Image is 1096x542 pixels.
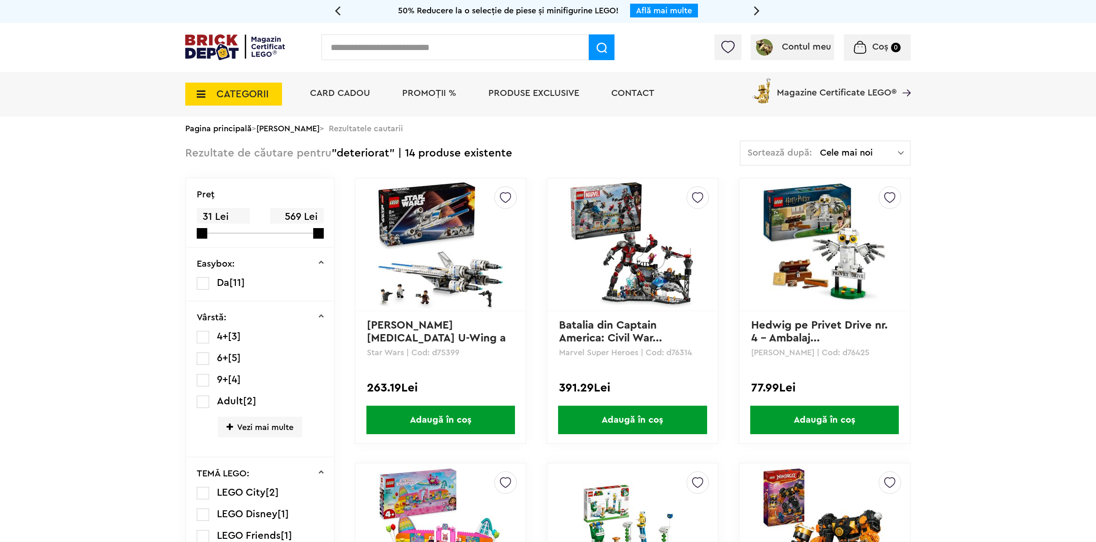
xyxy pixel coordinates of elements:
[367,348,514,357] p: Star Wars | Cod: d75399
[197,313,227,322] p: Vârstă:
[636,6,692,15] a: Află mai multe
[228,331,241,341] span: [3]
[277,509,289,519] span: [1]
[611,89,654,98] a: Contact
[367,382,514,394] div: 263.19Lei
[558,406,707,434] span: Adaugă în coș
[760,180,889,309] img: Hedwig pe Privet Drive nr. 4 - Ambalaj deteriorat
[218,417,302,437] span: Vezi mai multe
[197,190,215,199] p: Preţ
[488,89,579,98] a: Produse exclusive
[185,148,332,159] span: Rezultate de căutare pentru
[185,117,911,140] div: > > Rezultatele cautarii
[782,42,831,51] span: Contul meu
[229,278,245,288] span: [11]
[751,348,898,357] p: [PERSON_NAME] | Cod: d76425
[376,180,505,309] img: Nava stelara U-Wing a rebelilor - Ambalaj deteriorat
[185,124,252,133] a: Pagina principală
[897,76,911,85] a: Magazine Certificate LEGO®
[281,531,292,541] span: [1]
[197,469,249,478] p: TEMĂ LEGO:
[754,42,831,51] a: Contul meu
[367,320,509,357] a: [PERSON_NAME][MEDICAL_DATA] U-Wing a rebelilor - Amba...
[243,396,256,406] span: [2]
[891,43,901,52] small: 0
[398,6,619,15] span: 50% Reducere la o selecție de piese și minifigurine LEGO!
[217,396,243,406] span: Adult
[402,89,456,98] a: PROMOȚII %
[256,124,320,133] a: [PERSON_NAME]
[270,208,323,226] span: 569 Lei
[217,278,229,288] span: Da
[217,509,277,519] span: LEGO Disney
[197,259,235,268] p: Easybox:
[185,140,512,167] div: "deteriorat" | 14 produse existente
[872,42,888,51] span: Coș
[559,382,706,394] div: 391.29Lei
[266,487,279,497] span: [2]
[740,406,910,434] a: Adaugă în coș
[310,89,370,98] a: Card Cadou
[750,406,899,434] span: Adaugă în coș
[228,374,241,385] span: [4]
[217,331,228,341] span: 4+
[777,76,897,97] span: Magazine Certificate LEGO®
[217,487,266,497] span: LEGO City
[228,353,241,363] span: [5]
[355,406,526,434] a: Adaugă în coș
[217,374,228,385] span: 9+
[559,348,706,357] p: Marvel Super Heroes | Cod: d76314
[559,320,662,344] a: Batalia din Captain America: Civil War...
[216,89,269,99] span: CATEGORII
[751,382,898,394] div: 77.99Lei
[568,180,697,309] img: Batalia din Captain America: Civil War - Ambalaj deteriorat
[747,148,812,157] span: Sortează după:
[197,208,250,226] span: 31 Lei
[548,406,718,434] a: Adaugă în coș
[366,406,515,434] span: Adaugă în coș
[820,148,898,157] span: Cele mai noi
[217,353,228,363] span: 6+
[217,531,281,541] span: LEGO Friends
[751,320,891,344] a: Hedwig pe Privet Drive nr. 4 - Ambalaj...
